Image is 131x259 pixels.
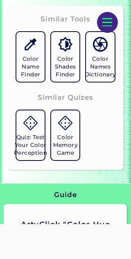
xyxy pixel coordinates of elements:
[14,133,47,157] h5: Quiz: Test Your Color Perception
[23,116,38,130] img: icon_game.svg
[17,219,114,241] h2: ArtyClick "Color Hue Finder"
[58,116,72,130] img: icon_game.svg
[93,37,107,51] img: icon_color_names_dictionary.svg
[48,29,83,85] a: Color Shades Finder
[54,190,77,200] h3: Guide
[23,37,38,51] img: icon_color_name_finder.svg
[41,14,90,24] h3: Similar Tools
[13,29,48,85] a: Color Name Finder
[85,55,116,78] h5: Color Names Dictionary
[83,29,117,85] a: Color Names Dictionary
[13,107,48,163] a: Quiz: Test Your Color Perception
[38,93,93,103] h3: Similar Quizes
[20,55,41,78] h5: Color Name Finder
[54,55,76,78] h5: Color Shades Finder
[58,37,72,51] img: icon_color_shades.svg
[48,107,83,163] a: Color Memory Game
[53,133,78,157] h5: Color Memory Game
